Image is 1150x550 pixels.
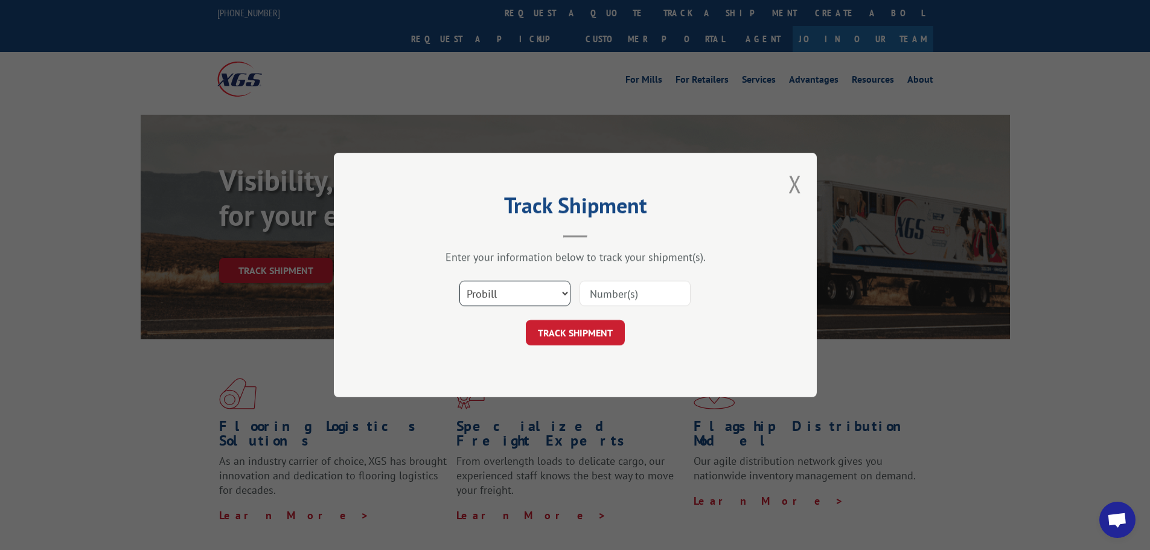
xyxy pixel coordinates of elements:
h2: Track Shipment [394,197,756,220]
div: Open chat [1099,502,1136,538]
input: Number(s) [580,281,691,306]
button: Close modal [788,168,802,200]
button: TRACK SHIPMENT [526,320,625,345]
div: Enter your information below to track your shipment(s). [394,250,756,264]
